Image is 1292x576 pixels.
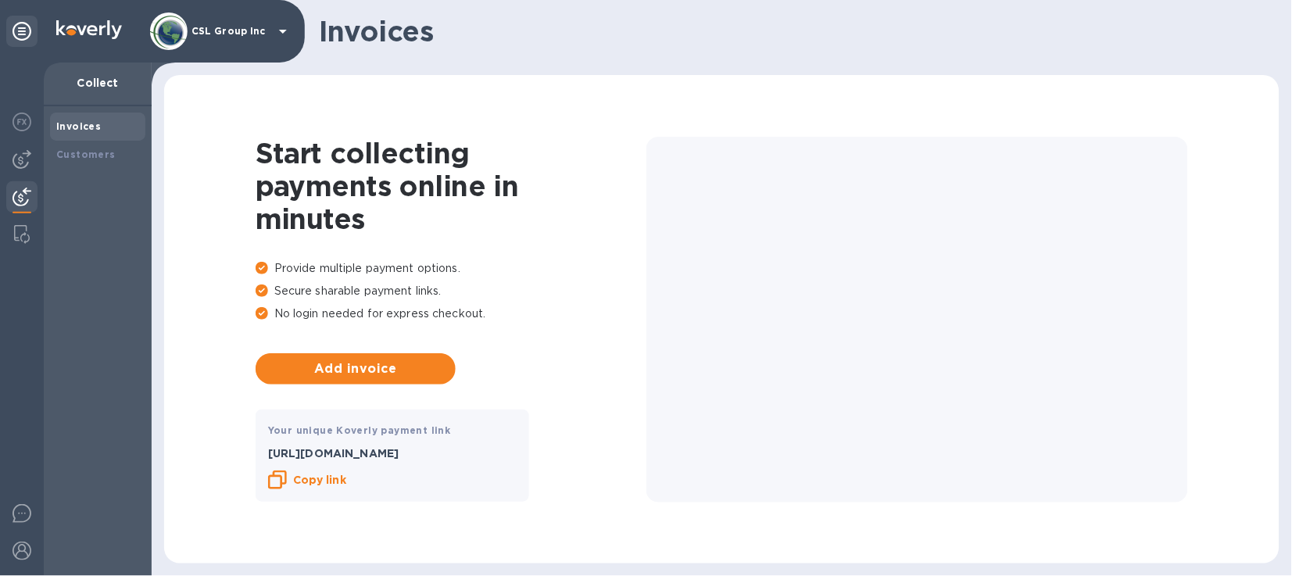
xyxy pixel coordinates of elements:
[256,260,646,277] p: Provide multiple payment options.
[13,113,31,131] img: Foreign exchange
[56,120,101,132] b: Invoices
[56,20,122,39] img: Logo
[256,283,646,299] p: Secure sharable payment links.
[256,137,646,235] h1: Start collecting payments online in minutes
[191,26,270,37] p: CSL Group Inc
[56,148,116,160] b: Customers
[256,306,646,322] p: No login needed for express checkout.
[319,15,1267,48] h1: Invoices
[268,445,517,461] p: [URL][DOMAIN_NAME]
[293,474,346,486] b: Copy link
[268,360,443,378] span: Add invoice
[56,75,139,91] p: Collect
[268,424,451,436] b: Your unique Koverly payment link
[256,353,456,385] button: Add invoice
[6,16,38,47] div: Unpin categories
